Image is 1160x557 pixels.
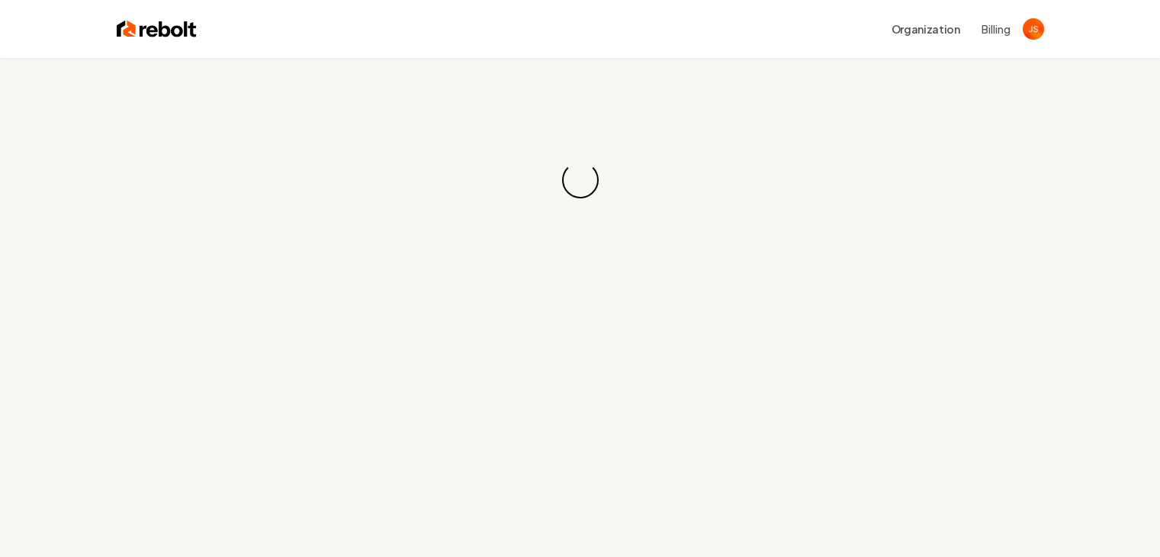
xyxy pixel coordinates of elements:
button: Organization [882,15,969,43]
img: Rebolt Logo [117,18,197,40]
button: Open user button [1023,18,1044,40]
button: Billing [982,21,1011,37]
div: Loading [557,157,602,203]
img: Josh Sharman [1023,18,1044,40]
